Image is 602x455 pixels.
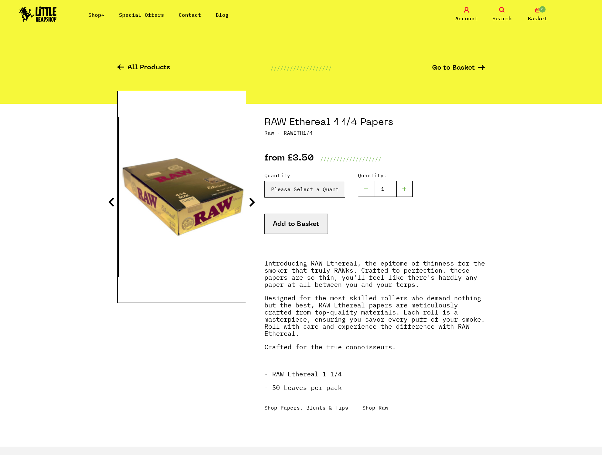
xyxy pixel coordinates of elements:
[179,12,201,18] a: Contact
[119,12,164,18] a: Special Offers
[264,260,485,295] p: Introducing RAW Ethereal, the epitome of thinness for the smoker that truly RAWks. Crafted to per...
[358,171,413,179] label: Quantity:
[118,117,246,277] img: RAW Ethereal 1 1/4 Papers image 1
[320,155,381,163] p: ///////////////////
[216,12,229,18] a: Blog
[264,344,485,357] p: Crafted for the true connoisseurs.
[432,65,485,72] a: Go to Basket
[264,404,348,411] a: Shop Papers, Blunts & Tips
[264,155,314,163] p: from £3.50
[271,64,332,72] p: ///////////////////
[528,15,547,22] span: Basket
[264,130,274,136] a: Raw
[374,181,397,197] input: 1
[521,7,554,22] a: 0 Basket
[492,15,512,22] span: Search
[264,384,485,398] p: - 50 Leaves per pack
[538,5,546,13] span: 0
[264,129,485,137] p: · RAWETH1/4
[264,117,485,129] h1: RAW Ethereal 1 1/4 Papers
[455,15,478,22] span: Account
[19,6,57,22] img: Little Head Shop Logo
[362,404,388,411] a: Shop Raw
[264,371,485,384] p: - RAW Ethereal 1 1/4
[486,7,518,22] a: Search
[264,295,485,344] p: Designed for the most skilled rollers who demand nothing but the best, RAW Ethereal papers are me...
[264,214,328,234] button: Add to Basket
[88,12,104,18] a: Shop
[117,64,170,72] a: All Products
[264,171,345,179] label: Quantity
